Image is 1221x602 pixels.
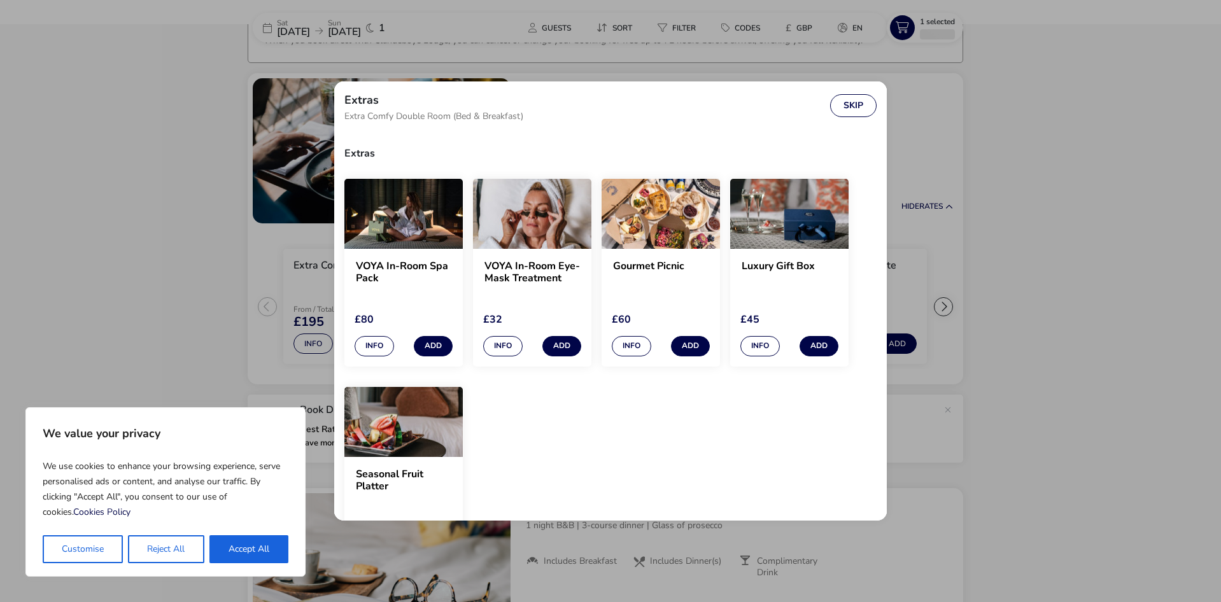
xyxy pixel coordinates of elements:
span: £60 [612,312,631,326]
h2: VOYA In-Room Spa Pack [356,260,451,284]
button: Reject All [128,535,204,563]
span: £45 [740,312,759,326]
div: extras selection modal [334,81,887,521]
button: Add [414,336,453,356]
div: We value your privacy [25,407,306,577]
button: Info [740,336,780,356]
button: Skip [830,94,877,117]
span: £32 [483,312,502,326]
button: Customise [43,535,123,563]
button: Info [483,336,523,356]
button: Info [355,336,394,356]
h2: Luxury Gift Box [742,260,837,284]
button: Info [612,336,651,356]
p: We value your privacy [43,421,288,446]
span: Extra Comfy Double Room (Bed & Breakfast) [344,112,523,121]
button: Add [800,336,838,356]
button: Add [671,336,710,356]
h3: Extras [344,138,877,169]
h2: Seasonal Fruit Platter [356,468,451,493]
button: Add [542,336,581,356]
h2: Gourmet Picnic [613,260,709,284]
span: £80 [355,312,374,326]
p: We use cookies to enhance your browsing experience, serve personalised ads or content, and analys... [43,454,288,525]
h2: VOYA In-Room Eye-Mask Treatment [484,260,580,284]
h2: Extras [344,94,379,106]
span: £12.50 [355,521,389,535]
a: Cookies Policy [73,506,131,518]
button: Accept All [209,535,288,563]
